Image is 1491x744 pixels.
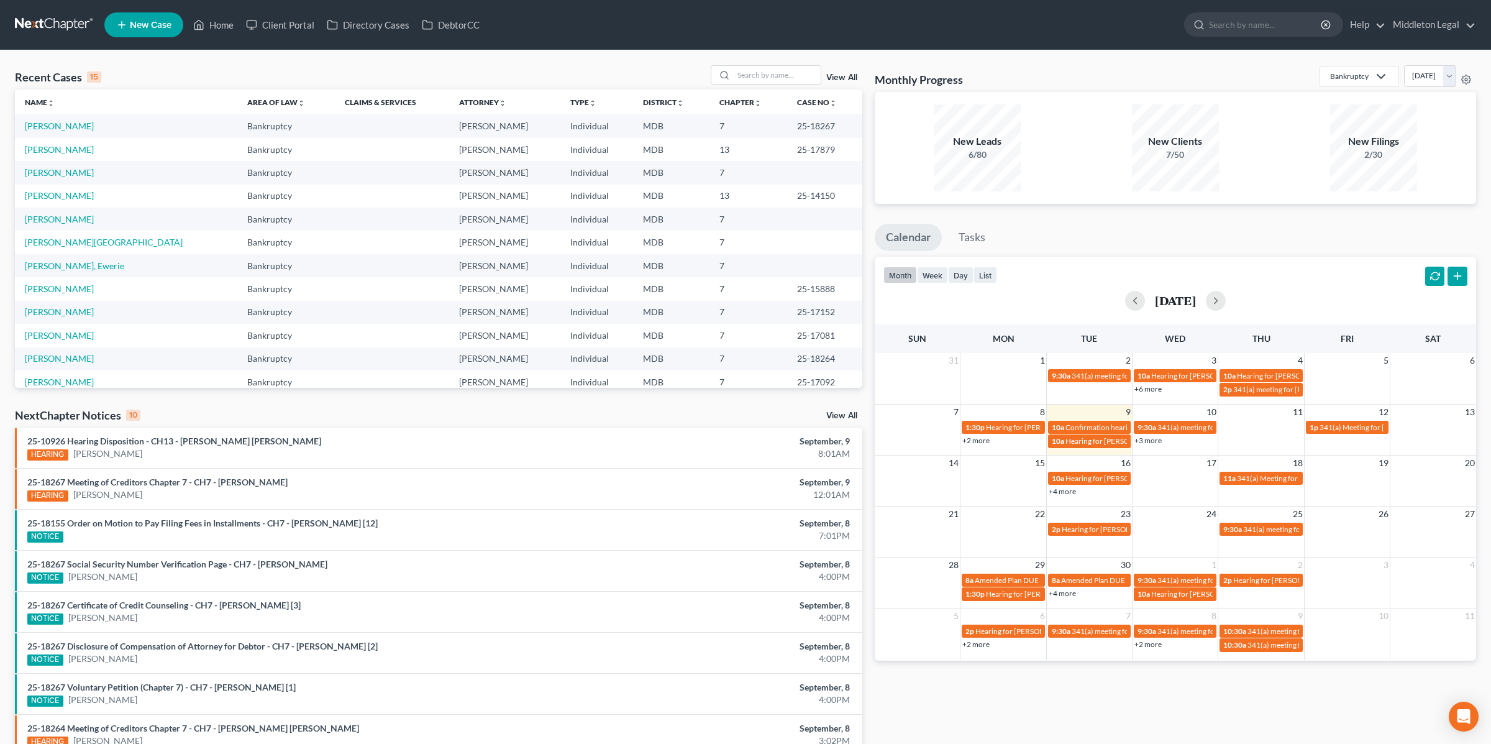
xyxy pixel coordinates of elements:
td: MDB [633,231,709,254]
td: MDB [633,161,709,184]
span: 1:30p [965,589,985,599]
td: 7 [709,370,787,393]
div: 7:01PM [584,530,850,542]
a: Home [187,14,240,36]
a: [PERSON_NAME] [25,190,94,201]
span: 20 [1464,456,1476,471]
span: 2p [1052,525,1060,534]
div: September, 8 [584,599,850,612]
span: 10a [1052,474,1064,483]
td: Individual [560,185,634,208]
span: 10a [1052,423,1064,432]
td: MDB [633,301,709,324]
i: unfold_more [754,99,762,107]
span: 4 [1469,558,1476,572]
i: unfold_more [589,99,596,107]
span: Hearing for [PERSON_NAME] [1237,371,1334,380]
span: 6 [1039,609,1046,623]
td: Individual [560,161,634,184]
span: 10 [1205,405,1218,420]
td: [PERSON_NAME] [449,161,560,184]
span: Amended Plan DUE [975,576,1039,585]
td: MDB [633,347,709,370]
a: [PERSON_NAME] [25,353,94,364]
div: NOTICE [27,654,63,666]
td: MDB [633,185,709,208]
span: 23 [1119,507,1132,521]
a: Districtunfold_more [643,98,684,107]
button: list [973,267,997,283]
td: Bankruptcy [237,277,335,300]
a: Typeunfold_more [570,98,596,107]
span: New Case [130,21,171,30]
a: [PERSON_NAME] [68,653,137,665]
span: 8a [965,576,973,585]
span: 9:30a [1138,576,1156,585]
td: [PERSON_NAME] [449,114,560,137]
td: Bankruptcy [237,138,335,161]
td: Bankruptcy [237,254,335,277]
a: [PERSON_NAME] [68,694,137,706]
td: Individual [560,277,634,300]
td: MDB [633,370,709,393]
div: New Leads [934,134,1021,149]
td: Bankruptcy [237,161,335,184]
span: 18 [1292,456,1304,471]
span: 19 [1377,456,1390,471]
span: 10:30a [1223,640,1246,650]
a: [PERSON_NAME], Ewerie [25,260,124,271]
span: Hearing for [PERSON_NAME] [1151,589,1248,599]
td: Bankruptcy [237,324,335,347]
td: [PERSON_NAME] [449,324,560,347]
div: 12:01AM [584,489,850,501]
span: 341(a) meeting for [PERSON_NAME] [1247,640,1367,650]
span: 2p [1223,576,1232,585]
div: NOTICE [27,531,63,543]
a: [PERSON_NAME] [25,330,94,341]
span: 31 [947,353,960,368]
a: [PERSON_NAME] [25,167,94,178]
td: 25-18264 [787,347,862,370]
input: Search by name... [734,66,821,84]
span: 13 [1464,405,1476,420]
span: 9 [1124,405,1132,420]
td: Bankruptcy [237,114,335,137]
span: 8a [1052,576,1060,585]
td: 25-15888 [787,277,862,300]
i: unfold_more [829,99,837,107]
span: Confirmation hearing for [PERSON_NAME] [1065,423,1206,432]
div: September, 8 [584,640,850,653]
span: Hearing for [PERSON_NAME] [986,589,1083,599]
button: day [948,267,973,283]
span: Hearing for [PERSON_NAME] [1065,474,1162,483]
td: Individual [560,254,634,277]
a: Client Portal [240,14,321,36]
td: [PERSON_NAME] [449,254,560,277]
a: View All [826,73,857,82]
div: New Filings [1330,134,1417,149]
span: 27 [1464,507,1476,521]
a: 25-10926 Hearing Disposition - CH13 - [PERSON_NAME] [PERSON_NAME] [27,436,321,446]
div: September, 8 [584,722,850,735]
span: Thu [1252,333,1270,344]
a: [PERSON_NAME] [25,283,94,294]
div: September, 8 [584,681,850,694]
td: 7 [709,208,787,231]
div: New Clients [1132,134,1219,149]
i: unfold_more [499,99,506,107]
td: MDB [633,138,709,161]
h3: Monthly Progress [875,72,963,87]
span: 4 [1297,353,1304,368]
td: Individual [560,370,634,393]
span: 8 [1039,405,1046,420]
span: 341(a) meeting for [PERSON_NAME] [1072,627,1192,636]
td: Bankruptcy [237,231,335,254]
td: MDB [633,277,709,300]
span: 17 [1205,456,1218,471]
div: HEARING [27,449,68,461]
a: 25-18267 Social Security Number Verification Page - CH7 - [PERSON_NAME] [27,559,327,569]
a: Attorneyunfold_more [459,98,506,107]
td: Bankruptcy [237,347,335,370]
span: 11a [1223,474,1236,483]
div: 10 [126,410,140,421]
